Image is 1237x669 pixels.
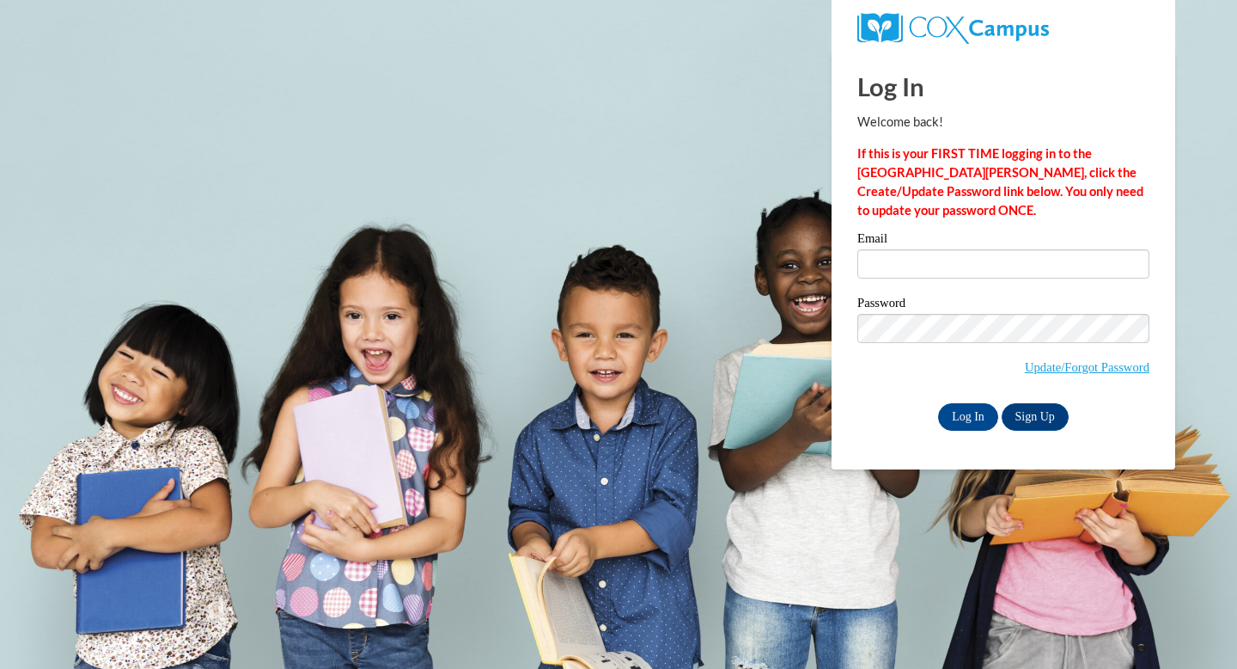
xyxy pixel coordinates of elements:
[857,297,1149,314] label: Password
[938,403,998,431] input: Log In
[857,13,1049,44] img: COX Campus
[857,113,1149,132] p: Welcome back!
[857,69,1149,104] h1: Log In
[1002,403,1069,431] a: Sign Up
[857,146,1143,218] strong: If this is your FIRST TIME logging in to the [GEOGRAPHIC_DATA][PERSON_NAME], click the Create/Upd...
[857,20,1049,34] a: COX Campus
[857,232,1149,249] label: Email
[1025,360,1149,374] a: Update/Forgot Password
